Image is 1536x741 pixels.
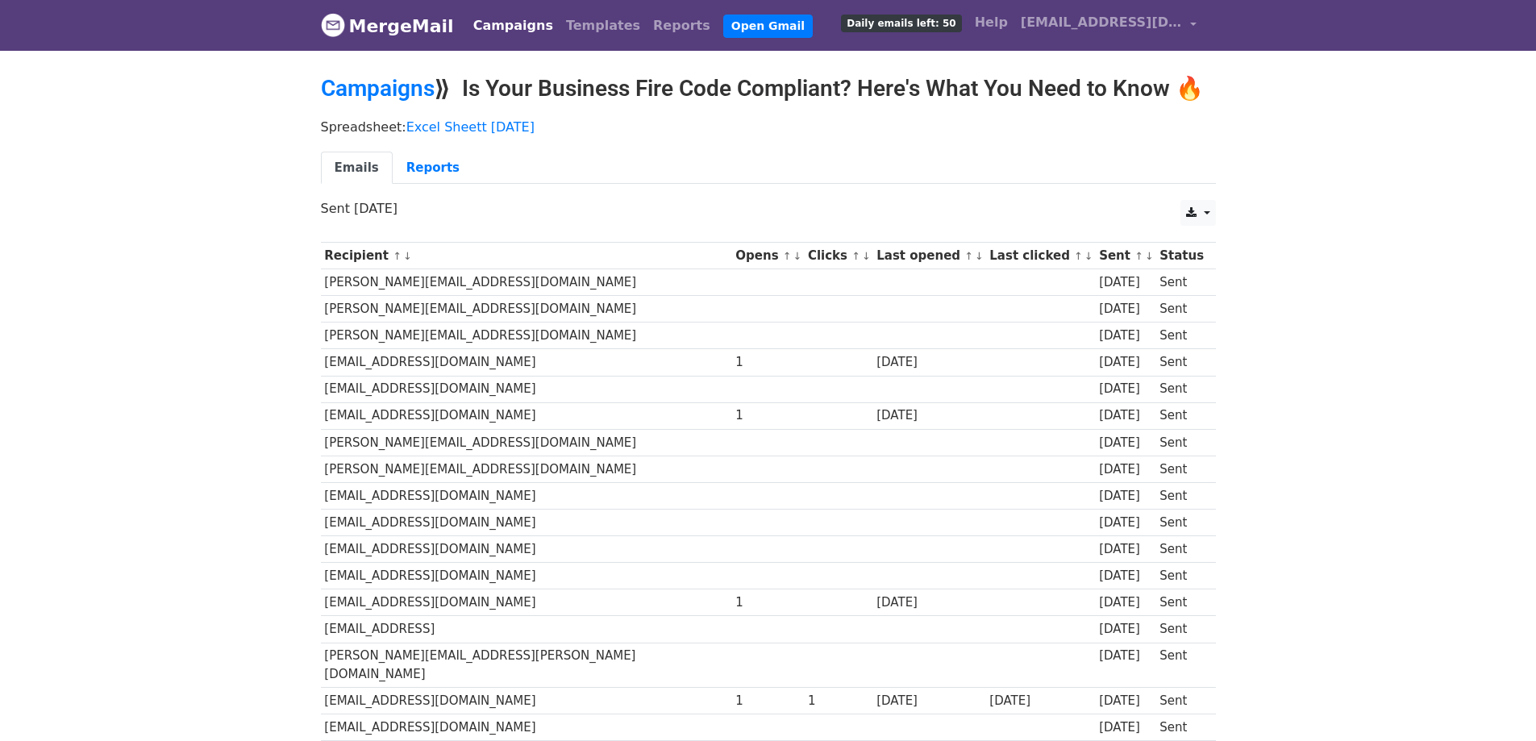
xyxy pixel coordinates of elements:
td: [PERSON_NAME][EMAIL_ADDRESS][DOMAIN_NAME] [321,269,732,296]
td: Sent [1155,536,1207,563]
a: ↑ [393,250,402,262]
td: [EMAIL_ADDRESS][DOMAIN_NAME] [321,402,732,429]
th: Clicks [804,243,872,269]
div: [DATE] [1099,620,1152,639]
td: [EMAIL_ADDRESS][DOMAIN_NAME] [321,536,732,563]
a: Campaigns [467,10,560,42]
th: Opens [732,243,805,269]
th: Last clicked [986,243,1096,269]
th: Status [1155,243,1207,269]
td: Sent [1155,456,1207,482]
td: [EMAIL_ADDRESS][DOMAIN_NAME] [321,510,732,536]
td: Sent [1155,688,1207,714]
span: [EMAIL_ADDRESS][DOMAIN_NAME] [1021,13,1182,32]
div: [DATE] [1099,692,1152,710]
a: Daily emails left: 50 [835,6,968,39]
td: Sent [1155,323,1207,349]
div: [DATE] [1099,567,1152,585]
div: [DATE] [1099,353,1152,372]
td: [EMAIL_ADDRESS] [321,616,732,643]
td: [PERSON_NAME][EMAIL_ADDRESS][DOMAIN_NAME] [321,296,732,323]
div: 1 [735,353,800,372]
td: Sent [1155,589,1207,616]
div: [DATE] [1099,380,1152,398]
a: Reports [647,10,717,42]
a: Help [968,6,1014,39]
td: Sent [1155,643,1207,688]
img: MergeMail logo [321,13,345,37]
td: Sent [1155,616,1207,643]
th: Last opened [872,243,985,269]
div: [DATE] [1099,487,1152,506]
div: [DATE] [1099,514,1152,532]
a: Campaigns [321,75,435,102]
a: Open Gmail [723,15,813,38]
td: [PERSON_NAME][EMAIL_ADDRESS][DOMAIN_NAME] [321,429,732,456]
div: [DATE] [1099,273,1152,292]
a: ↑ [783,250,792,262]
div: [DATE] [1099,718,1152,737]
td: Sent [1155,429,1207,456]
td: [EMAIL_ADDRESS][DOMAIN_NAME] [321,688,732,714]
td: [EMAIL_ADDRESS][DOMAIN_NAME] [321,349,732,376]
div: [DATE] [1099,327,1152,345]
a: ↓ [1084,250,1093,262]
h2: ⟫ Is Your Business Fire Code Compliant? Here's What You Need to Know 🔥 [321,75,1216,102]
td: [PERSON_NAME][EMAIL_ADDRESS][DOMAIN_NAME] [321,323,732,349]
td: Sent [1155,510,1207,536]
a: ↓ [1145,250,1154,262]
div: [DATE] [1099,647,1152,665]
div: [DATE] [1099,460,1152,479]
div: 1 [735,692,800,710]
a: ↓ [862,250,871,262]
div: [DATE] [1099,406,1152,425]
td: [EMAIL_ADDRESS][DOMAIN_NAME] [321,482,732,509]
td: Sent [1155,349,1207,376]
a: ↓ [975,250,984,262]
div: [DATE] [1099,300,1152,318]
td: [EMAIL_ADDRESS][DOMAIN_NAME] [321,589,732,616]
div: 1 [735,406,800,425]
a: Reports [393,152,473,185]
th: Recipient [321,243,732,269]
div: [DATE] [876,353,981,372]
a: ↑ [851,250,860,262]
a: Templates [560,10,647,42]
td: Sent [1155,376,1207,402]
td: Sent [1155,269,1207,296]
td: [PERSON_NAME][EMAIL_ADDRESS][PERSON_NAME][DOMAIN_NAME] [321,643,732,688]
a: Emails [321,152,393,185]
div: [DATE] [1099,593,1152,612]
td: Sent [1155,563,1207,589]
td: [EMAIL_ADDRESS][DOMAIN_NAME] [321,563,732,589]
td: Sent [1155,402,1207,429]
div: [DATE] [876,406,981,425]
a: ↓ [403,250,412,262]
td: [EMAIL_ADDRESS][DOMAIN_NAME] [321,714,732,741]
div: [DATE] [989,692,1091,710]
td: [EMAIL_ADDRESS][DOMAIN_NAME] [321,376,732,402]
td: [PERSON_NAME][EMAIL_ADDRESS][DOMAIN_NAME] [321,456,732,482]
th: Sent [1095,243,1155,269]
a: [EMAIL_ADDRESS][DOMAIN_NAME] [1014,6,1203,44]
a: ↑ [1134,250,1143,262]
span: Daily emails left: 50 [841,15,961,32]
td: Sent [1155,296,1207,323]
a: ↑ [1074,250,1083,262]
div: 1 [735,593,800,612]
div: [DATE] [876,692,981,710]
div: [DATE] [876,593,981,612]
p: Sent [DATE] [321,200,1216,217]
p: Spreadsheet: [321,119,1216,135]
a: ↓ [793,250,802,262]
a: ↑ [964,250,973,262]
td: Sent [1155,714,1207,741]
div: [DATE] [1099,540,1152,559]
div: [DATE] [1099,434,1152,452]
a: MergeMail [321,9,454,43]
td: Sent [1155,482,1207,509]
a: Excel Sheett [DATE] [406,119,535,135]
div: 1 [808,692,869,710]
